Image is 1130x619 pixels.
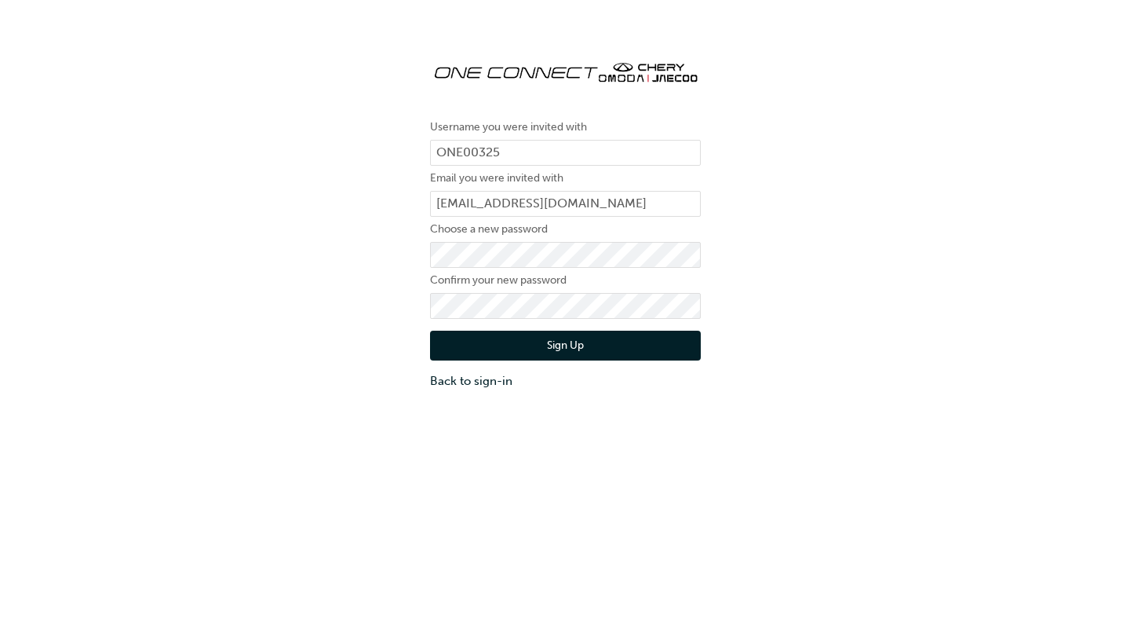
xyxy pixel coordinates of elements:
button: Sign Up [430,331,701,361]
a: Back to sign-in [430,372,701,390]
img: oneconnect [430,47,701,94]
label: Choose a new password [430,220,701,239]
label: Email you were invited with [430,169,701,188]
label: Username you were invited with [430,118,701,137]
label: Confirm your new password [430,271,701,290]
input: Username [430,140,701,167]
